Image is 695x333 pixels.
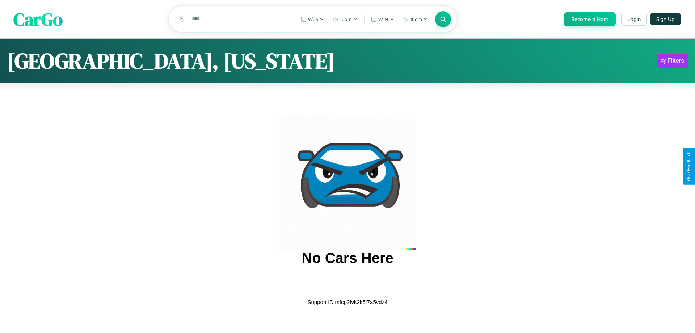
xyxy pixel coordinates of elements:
div: Give Feedback [686,152,691,181]
div: Filters [667,57,684,64]
h2: No Cars Here [302,250,393,266]
button: 9/24 [367,13,398,25]
button: Sign Up [650,13,681,25]
button: 10am [329,13,361,25]
h1: [GEOGRAPHIC_DATA], [US_STATE] [7,46,335,76]
button: Filters [657,54,688,68]
button: Become a Host [564,12,616,26]
span: 10am [410,16,422,22]
span: 9 / 24 [378,16,388,22]
span: 9 / 23 [308,16,318,22]
p: Support ID: mfcp2fvk2k5f7a5vdz4 [308,297,388,307]
button: 10am [399,13,431,25]
img: car [279,114,416,250]
button: 9/23 [297,13,328,25]
span: 10am [340,16,352,22]
span: CarGo [13,7,63,32]
button: Login [621,13,647,26]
